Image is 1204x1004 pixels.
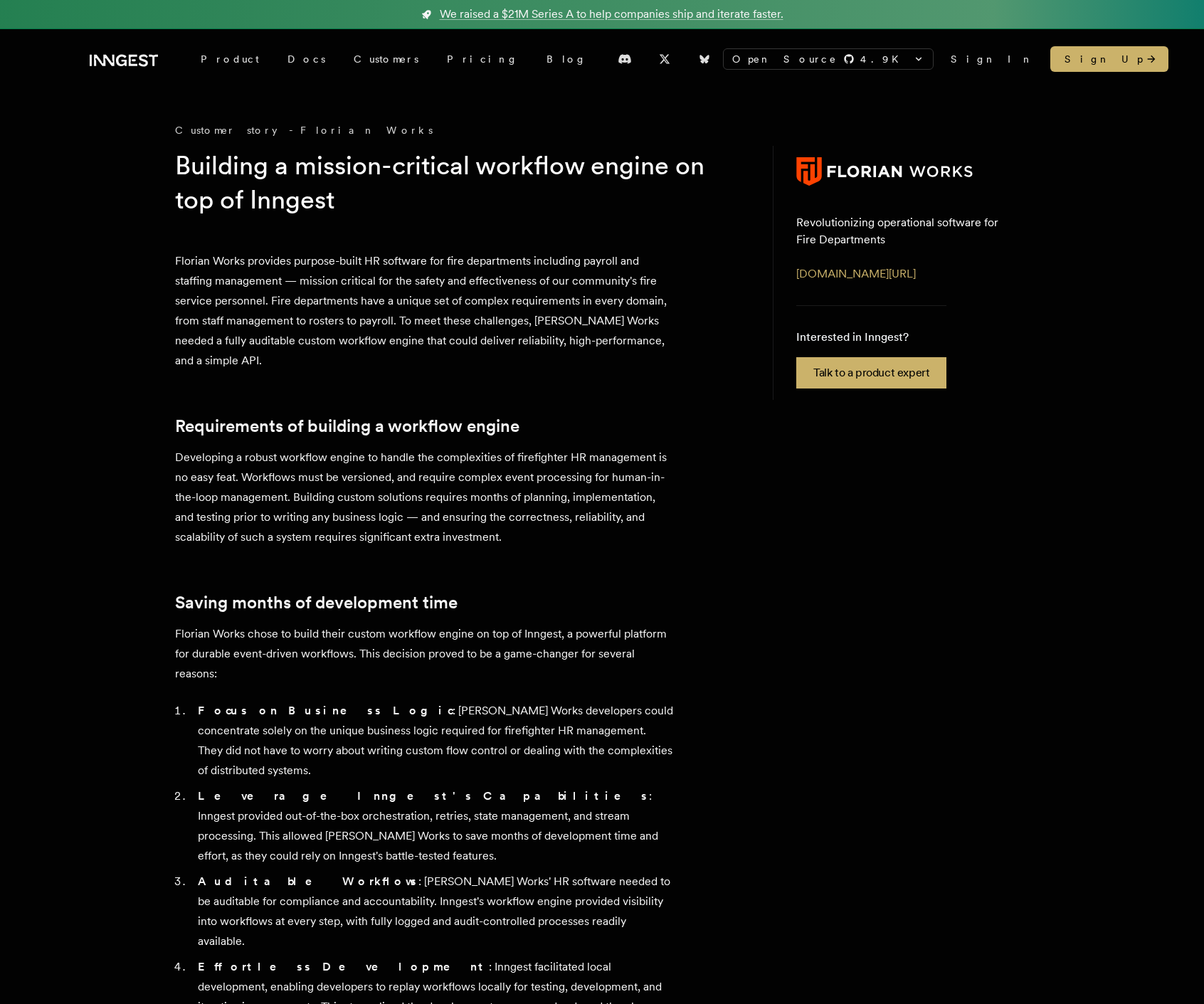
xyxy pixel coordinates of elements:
[198,789,649,803] strong: Leverage Inngest's Capabilities
[860,52,907,66] span: 4.9 K
[433,46,532,72] a: Pricing
[796,157,973,186] img: Florian Works's logo
[175,251,673,371] p: Florian Works provides purpose-built HR software for fire departments including payroll and staff...
[339,46,433,72] a: Customers
[532,46,601,72] a: Blog
[194,786,673,866] li: : Inngest provided out-of-the-box orchestration, retries, state management, and stream processing...
[609,48,640,70] a: Discord
[175,624,673,684] p: Florian Works chose to build their custom workflow engine on top of Inngest, a powerful platform ...
[175,149,722,217] h1: Building a mission-critical workflow engine on top of Inngest
[198,874,418,888] strong: Auditable Workflows
[796,357,946,389] a: Talk to a product expert
[649,48,680,70] a: X
[273,46,339,72] a: Docs
[732,52,838,66] span: Open Source
[689,48,720,70] a: Bluesky
[194,701,673,781] li: : [PERSON_NAME] Works developers could concentrate solely on the unique business logic required f...
[951,52,1033,66] a: Sign In
[198,704,453,717] strong: Focus on Business Logic
[1050,46,1168,72] a: Sign Up
[186,46,273,72] div: Product
[175,416,519,436] a: Requirements of building a workflow engine
[175,123,744,137] div: Customer story - Florian Works
[796,214,1006,248] p: Revolutionizing operational software for Fire Departments
[198,960,489,973] strong: Effortless Development
[440,6,783,23] span: We raised a $21M Series A to help companies ship and iterate faster.
[796,267,916,280] a: [DOMAIN_NAME][URL]
[175,448,673,547] p: Developing a robust workflow engine to handle the complexities of firefighter HR management is no...
[175,593,458,613] a: Saving months of development time
[194,872,673,951] li: : [PERSON_NAME] Works' HR software needed to be auditable for compliance and accountability. Inng...
[796,329,946,346] p: Interested in Inngest?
